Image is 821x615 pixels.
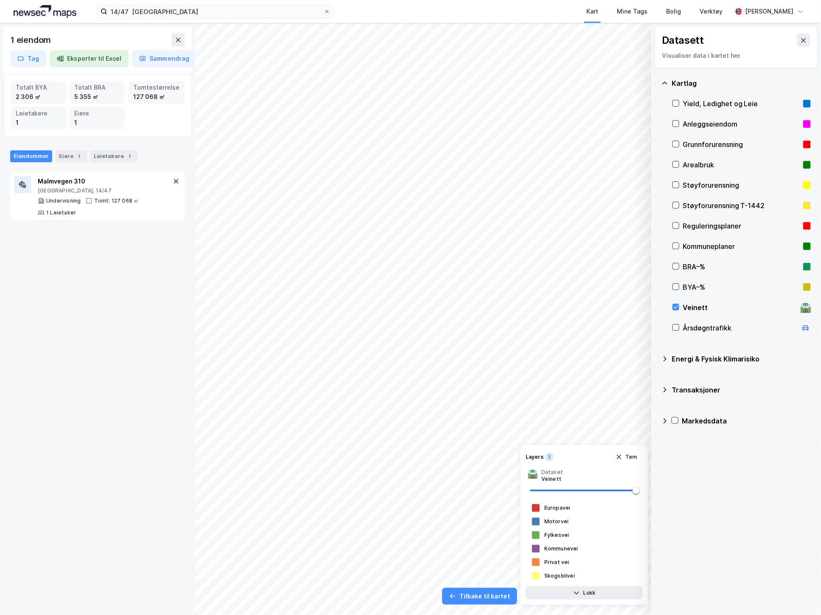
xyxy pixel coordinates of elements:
[683,323,797,333] div: Årsdøgntrafikk
[126,152,134,161] div: 1
[16,92,61,102] div: 2 306 ㎡
[544,505,571,511] div: Europavei
[779,574,821,615] div: Kontrollprogram for chat
[683,119,800,129] div: Anleggseiendom
[14,5,76,18] img: logo.a4113a55bc3d86da70a041830d287a7e.svg
[16,118,61,127] div: 1
[541,469,563,476] div: Dataset
[541,476,563,482] div: Veinett
[700,6,723,17] div: Verktøy
[745,6,794,17] div: [PERSON_NAME]
[133,92,179,102] div: 127 068 ㎡
[46,209,76,216] div: 1 Leietaker
[683,262,800,272] div: BRA–%
[683,302,797,313] div: Veinett
[683,139,800,150] div: Grunnforurensning
[544,559,569,566] div: Privat vei
[672,78,811,88] div: Kartlag
[75,152,84,161] div: 1
[544,545,578,552] div: Kommunevei
[683,180,800,190] div: Støyforurensning
[662,51,810,61] div: Visualiser data i kartet her.
[107,5,324,18] input: Søk på adresse, matrikkel, gårdeiere, leietakere eller personer
[16,83,61,92] div: Totalt BYA
[527,469,538,482] div: 🛣️
[545,453,554,461] div: 1
[94,197,139,204] div: Tomt: 127 068 ㎡
[75,83,120,92] div: Totalt BRA
[56,150,87,162] div: Eiere
[800,302,812,313] div: 🛣️
[90,150,137,162] div: Leietakere
[75,92,120,102] div: 5 355 ㎡
[683,241,800,251] div: Kommuneplaner
[617,6,647,17] div: Mine Tags
[544,532,569,539] div: Fylkesvei
[544,518,569,525] div: Motorvei
[75,109,120,118] div: Eiere
[666,6,681,17] div: Bolig
[683,160,800,170] div: Arealbruk
[133,83,179,92] div: Tomtestørrelse
[586,6,598,17] div: Kart
[779,574,821,615] iframe: Chat Widget
[526,586,643,600] button: Lukk
[38,187,171,194] div: [GEOGRAPHIC_DATA], 14/47
[683,99,800,109] div: Yield, Ledighet og Leie
[683,200,800,211] div: Støyforurensning T-1442
[442,588,517,605] button: Tilbake til kartet
[672,385,811,395] div: Transaksjoner
[38,176,171,186] div: Malmvegen 310
[683,221,800,231] div: Reguleringsplaner
[132,50,196,67] button: Sammendrag
[672,354,811,364] div: Energi & Fysisk Klimarisiko
[10,33,53,47] div: 1 eiendom
[610,450,643,464] button: Tøm
[50,50,129,67] button: Eksporter til Excel
[75,118,120,127] div: 1
[662,34,704,47] div: Datasett
[10,150,52,162] div: Eiendommer
[526,454,544,460] div: Layers
[16,109,61,118] div: Leietakere
[682,416,811,426] div: Markedsdata
[10,50,46,67] button: Tag
[544,573,575,579] div: Skogsbilvei
[683,282,800,292] div: BYA–%
[46,197,81,204] div: Undervisning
